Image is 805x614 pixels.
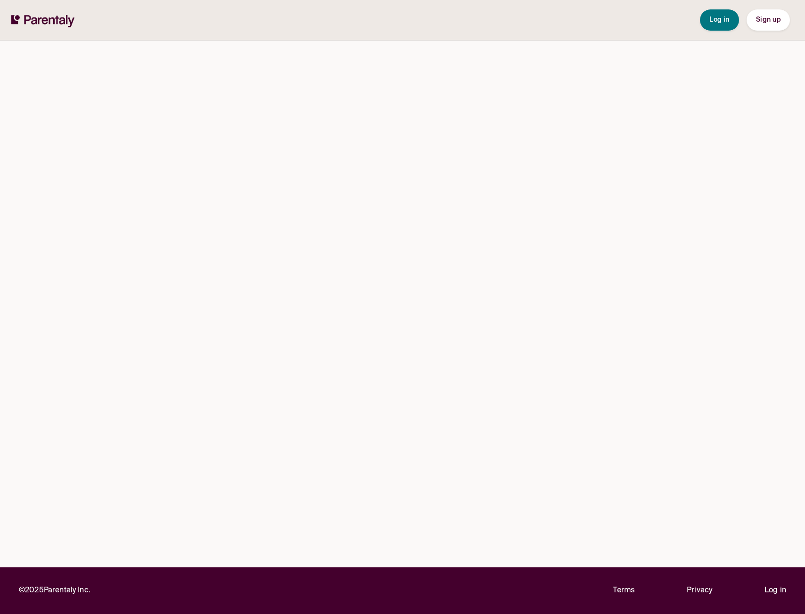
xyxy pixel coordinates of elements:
a: Privacy [687,584,712,597]
button: Log in [700,9,739,31]
button: Sign up [747,9,790,31]
span: Sign up [756,16,781,23]
a: Terms [613,584,634,597]
p: © 2025 Parentaly Inc. [19,584,90,597]
span: Log in [709,16,730,23]
a: Log in [764,584,786,597]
